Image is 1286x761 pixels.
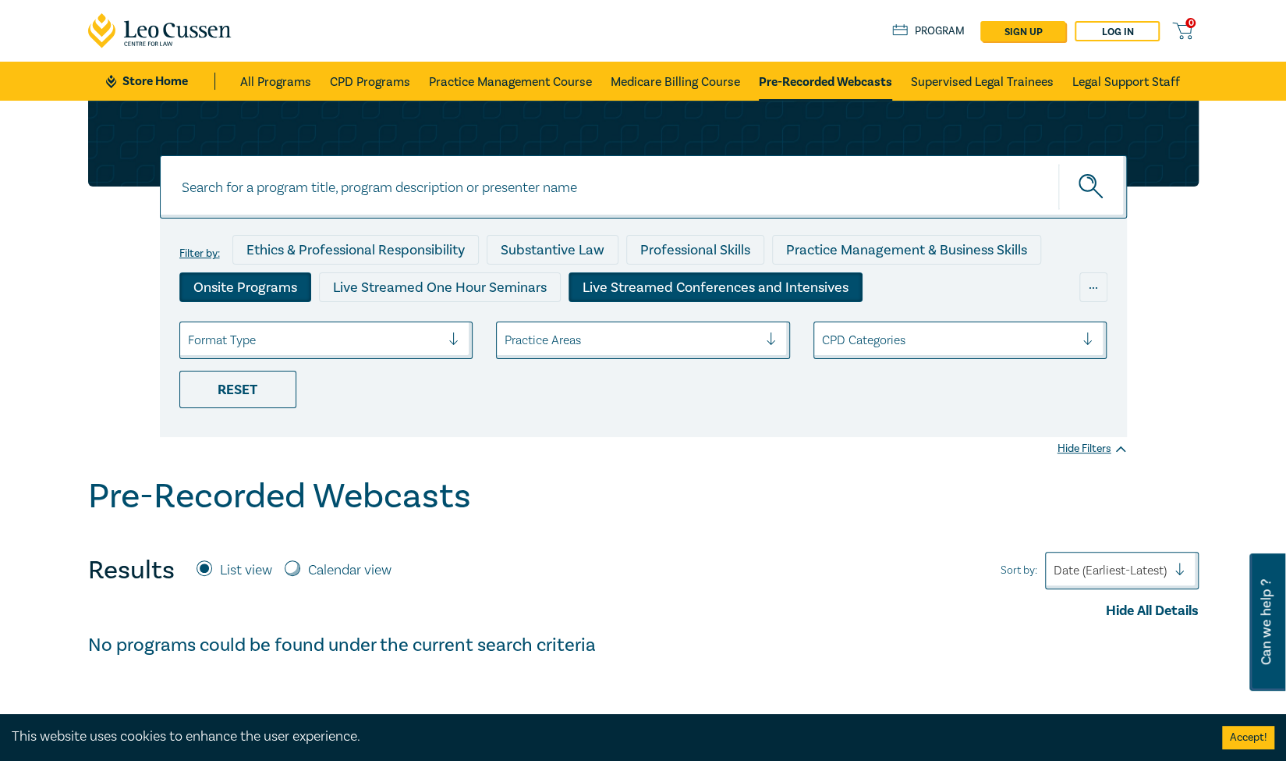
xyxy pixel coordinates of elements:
[800,310,944,340] div: National Programs
[772,235,1041,265] div: Practice Management & Business Skills
[892,23,965,40] a: Program
[822,332,825,349] input: select
[179,310,427,340] div: Live Streamed Practical Workshops
[505,332,508,349] input: select
[1075,21,1160,41] a: Log in
[1057,441,1127,457] div: Hide Filters
[1054,562,1057,579] input: Sort by
[12,727,1199,747] div: This website uses cookies to enhance the user experience.
[160,155,1127,219] input: Search for a program title, program description or presenter name
[88,476,471,517] h1: Pre-Recorded Webcasts
[1222,726,1274,749] button: Accept cookies
[179,371,296,408] div: Reset
[434,310,614,340] div: Pre-Recorded Webcasts
[308,560,391,581] label: Calendar view
[1001,562,1037,579] span: Sort by:
[330,62,410,101] a: CPD Programs
[759,62,892,101] a: Pre-Recorded Webcasts
[1259,563,1274,681] span: Can we help ?
[179,272,311,302] div: Onsite Programs
[88,601,1199,621] div: Hide All Details
[622,310,792,340] div: 10 CPD Point Packages
[980,21,1065,41] a: sign up
[1185,18,1196,28] span: 0
[911,62,1054,101] a: Supervised Legal Trainees
[1079,272,1107,302] div: ...
[1072,62,1180,101] a: Legal Support Staff
[188,332,191,349] input: select
[220,560,272,581] label: List view
[429,62,592,101] a: Practice Management Course
[106,73,214,90] a: Store Home
[626,235,764,265] div: Professional Skills
[240,62,311,101] a: All Programs
[232,235,479,265] div: Ethics & Professional Responsibility
[569,272,863,302] div: Live Streamed Conferences and Intensives
[88,555,175,586] h4: Results
[88,633,1199,658] h4: No programs could be found under the current search criteria
[487,235,618,265] div: Substantive Law
[319,272,561,302] div: Live Streamed One Hour Seminars
[611,62,740,101] a: Medicare Billing Course
[179,247,220,260] label: Filter by:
